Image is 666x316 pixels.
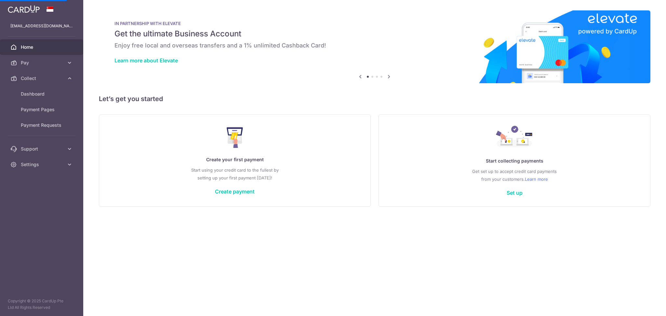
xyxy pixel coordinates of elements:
[392,167,637,183] p: Get set up to accept credit card payments from your customers.
[525,175,548,183] a: Learn more
[392,157,637,165] p: Start collecting payments
[114,21,635,26] p: IN PARTNERSHIP WITH ELEVATE
[112,166,357,182] p: Start using your credit card to the fullest by setting up your first payment [DATE]!
[10,23,73,29] p: [EMAIL_ADDRESS][DOMAIN_NAME]
[21,44,64,50] span: Home
[507,190,523,196] a: Set up
[21,106,64,113] span: Payment Pages
[624,296,659,313] iframe: Opens a widget where you can find more information
[21,122,64,128] span: Payment Requests
[215,188,255,195] a: Create payment
[8,5,40,13] img: CardUp
[112,156,357,164] p: Create your first payment
[99,94,650,104] h5: Let’s get you started
[21,146,64,152] span: Support
[21,59,64,66] span: Pay
[21,161,64,168] span: Settings
[21,91,64,97] span: Dashboard
[114,42,635,49] h6: Enjoy free local and overseas transfers and a 1% unlimited Cashback Card!
[114,57,178,64] a: Learn more about Elevate
[227,127,243,148] img: Make Payment
[99,10,650,83] img: Renovation banner
[496,126,533,149] img: Collect Payment
[21,75,64,82] span: Collect
[114,29,635,39] h5: Get the ultimate Business Account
